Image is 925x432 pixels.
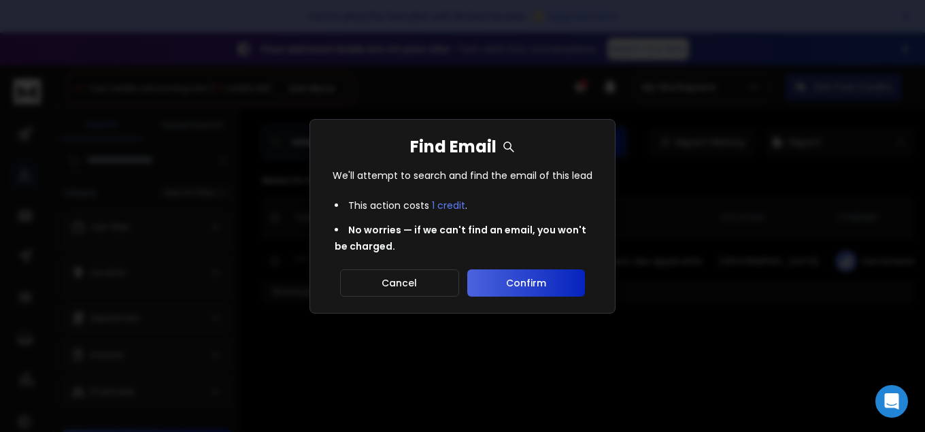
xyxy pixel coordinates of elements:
[326,193,599,218] li: This action costs .
[326,218,599,259] li: No worries — if we can't find an email, you won't be charged.
[410,136,516,158] h1: Find Email
[875,385,908,418] div: Open Intercom Messenger
[340,269,459,297] button: Cancel
[333,169,592,182] p: We'll attempt to search and find the email of this lead
[432,199,465,212] span: 1 credit
[467,269,585,297] button: Confirm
